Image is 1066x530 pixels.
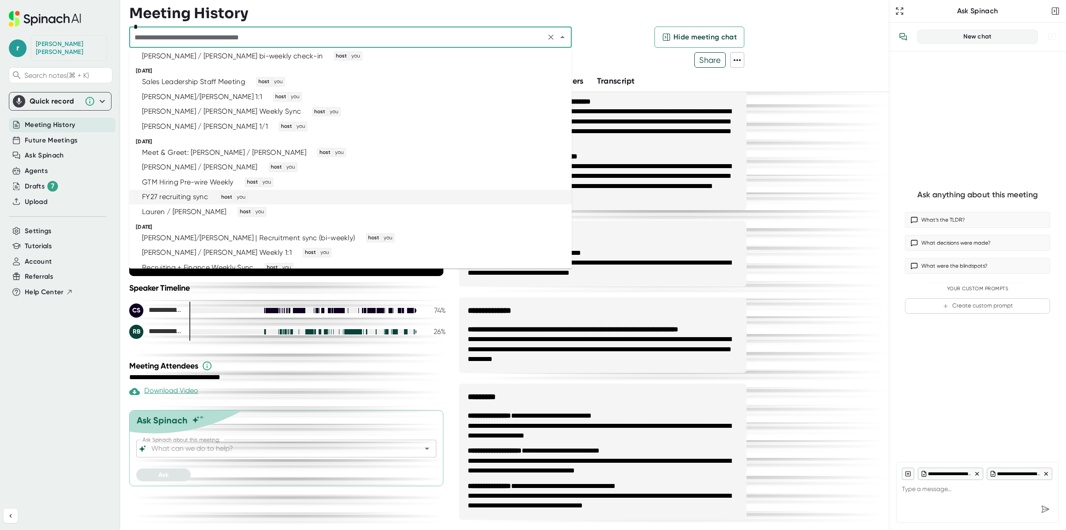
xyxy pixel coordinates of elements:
button: Expand to Ask Spinach page [893,5,906,17]
span: you [289,93,301,101]
div: FY27 recruiting sync [142,192,208,201]
div: Speaker Timeline [129,283,446,293]
div: [DATE] [136,224,572,230]
span: you [382,234,394,242]
span: you [334,149,345,157]
span: Ask [158,471,169,479]
button: Share [694,52,726,68]
button: View conversation history [894,28,912,46]
span: host [367,234,381,242]
div: [PERSON_NAME] / [PERSON_NAME] bi-weekly check-in [142,52,323,61]
div: Christina Schwartz [129,303,182,318]
div: [DATE] [136,138,572,145]
div: Ask anything about this meeting [917,190,1038,200]
div: Rachel Budlong [129,325,182,339]
div: [DATE] [136,68,572,74]
button: Ask [136,469,191,481]
span: Transcript [597,76,635,86]
button: Account [25,257,52,267]
button: What’s the TLDR? [905,212,1050,228]
h3: Meeting History [129,5,248,22]
button: Clear [545,31,557,43]
button: Hide meeting chat [654,27,744,48]
div: 7 [47,181,58,192]
div: New chat [923,33,1032,41]
div: [PERSON_NAME] / [PERSON_NAME] [142,163,258,172]
button: Settings [25,226,52,236]
button: Tutorials [25,241,52,251]
div: Ask Spinach [906,7,1049,15]
input: What can we do to help? [150,442,408,455]
div: Recruiting + Finance Weekly Sync [142,263,254,272]
span: host [246,178,259,186]
span: you [261,178,273,186]
div: RB [129,325,143,339]
div: [PERSON_NAME] / [PERSON_NAME] Weekly Sync [142,107,301,116]
span: host [257,78,271,86]
span: you [285,163,296,171]
div: Meeting Attendees [129,361,448,371]
button: Create custom prompt [905,298,1050,314]
button: Meeting History [25,120,75,130]
div: [PERSON_NAME]/[PERSON_NAME] | Recruitment sync (bi-weekly) [142,234,355,242]
div: Quick record [13,92,108,110]
div: Sales Leadership Staff Meeting [142,77,245,86]
span: you [235,193,247,201]
div: 26 % [423,327,446,336]
span: you [295,123,307,131]
button: Ask Spinach [25,150,64,161]
span: Hide meeting chat [673,32,737,42]
div: Meet & Greet: [PERSON_NAME] / [PERSON_NAME] [142,148,306,157]
div: Download Video [129,386,198,397]
div: Rachel Budlong [36,40,102,56]
div: Drafts [25,181,58,192]
button: Open [421,442,433,455]
span: host [266,264,279,272]
div: [PERSON_NAME]/[PERSON_NAME] 1:1 [142,92,262,101]
button: Drafts 7 [25,181,58,192]
button: Help Center [25,287,73,297]
div: 74 % [423,306,446,315]
button: Agents [25,166,48,176]
span: Share [695,52,725,68]
button: Transcript [597,75,635,87]
div: [PERSON_NAME] / [PERSON_NAME] 1/1 [142,122,268,131]
button: Upload [25,197,47,207]
div: CS [129,303,143,318]
span: host [318,149,332,157]
div: [PERSON_NAME] / [PERSON_NAME] Weekly 1:1 [142,248,292,257]
span: Search notes (⌘ + K) [24,71,110,80]
span: you [254,208,266,216]
span: host [335,52,348,60]
span: you [273,78,284,86]
button: Future Meetings [25,135,77,146]
span: host [239,208,252,216]
button: Referrals [25,272,53,282]
span: you [281,264,292,272]
button: Close conversation sidebar [1049,5,1062,17]
span: Help Center [25,287,64,297]
span: host [274,93,288,101]
button: What were the blindspots? [905,258,1050,274]
span: host [313,108,327,116]
span: you [350,52,362,60]
div: GTM Hiring Pre-wire Weekly [142,178,234,187]
div: Your Custom Prompts [905,286,1050,292]
div: Ask Spinach [137,415,188,426]
span: host [269,163,283,171]
span: r [9,39,27,57]
div: Send message [1037,501,1053,517]
div: Quick record [30,97,80,106]
button: Collapse sidebar [4,509,18,523]
div: Lauren / [PERSON_NAME] [142,207,227,216]
span: host [280,123,293,131]
button: What decisions were made? [905,235,1050,251]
